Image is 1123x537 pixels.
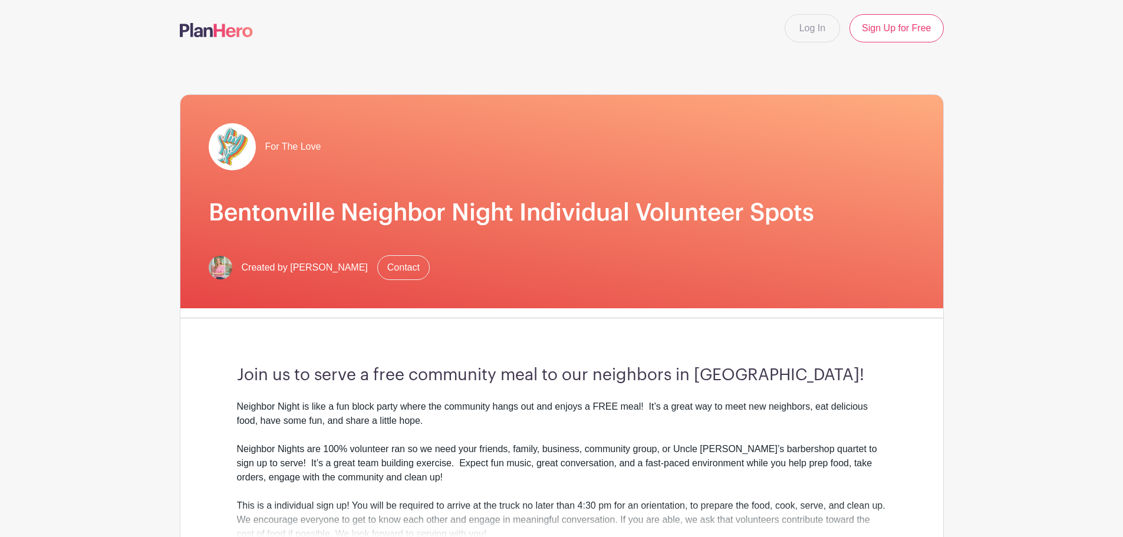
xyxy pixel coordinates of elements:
[377,255,430,280] a: Contact
[785,14,840,42] a: Log In
[237,365,887,386] h3: Join us to serve a free community meal to our neighbors in [GEOGRAPHIC_DATA]!
[209,256,232,279] img: 2x2%20headshot.png
[849,14,943,42] a: Sign Up for Free
[242,261,368,275] span: Created by [PERSON_NAME]
[265,140,321,154] span: For The Love
[209,123,256,170] img: pageload-spinner.gif
[180,23,253,37] img: logo-507f7623f17ff9eddc593b1ce0a138ce2505c220e1c5a4e2b4648c50719b7d32.svg
[237,400,887,428] div: Neighbor Night is like a fun block party where the community hangs out and enjoys a FREE meal! It...
[209,199,915,227] h1: Bentonville Neighbor Night Individual Volunteer Spots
